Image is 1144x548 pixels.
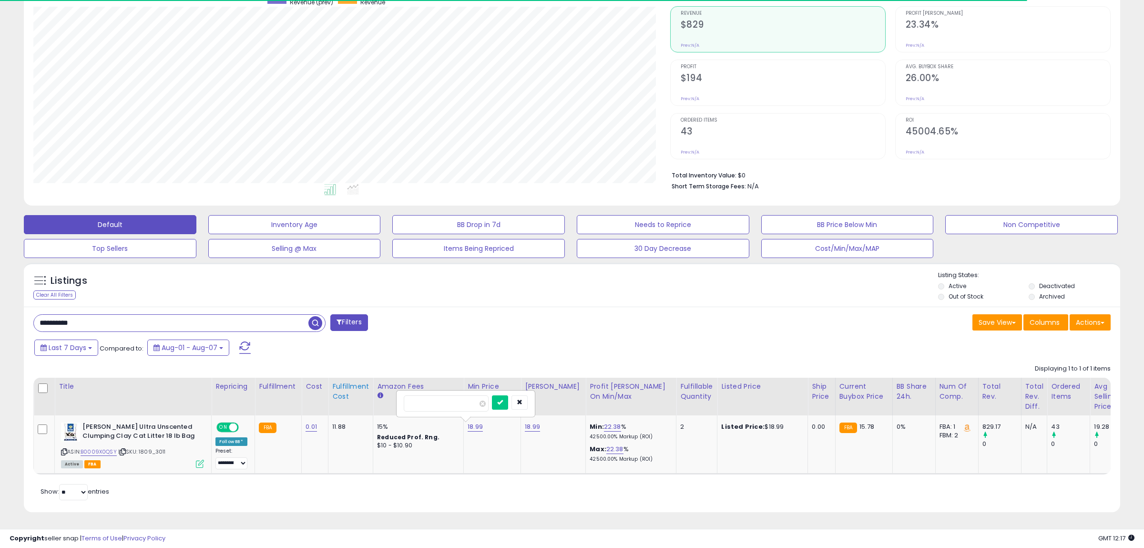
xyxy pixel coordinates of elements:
div: Profit [PERSON_NAME] on Min/Max [590,382,672,402]
button: Actions [1070,314,1111,331]
button: 30 Day Decrease [577,239,749,258]
h2: 26.00% [906,72,1110,85]
div: FBM: 2 [940,431,971,440]
span: Aug-01 - Aug-07 [162,343,217,352]
a: B0009X0QSY [81,448,117,456]
div: Clear All Filters [33,290,76,300]
div: Follow BB * [215,437,247,446]
button: BB Price Below Min [761,215,934,234]
p: 42500.00% Markup (ROI) [590,456,669,463]
div: 19.28 [1094,423,1133,431]
span: Columns [1030,318,1060,327]
div: 11.88 [332,423,366,431]
small: Prev: N/A [906,149,924,155]
div: Ship Price [812,382,831,402]
a: 22.38 [604,422,621,432]
div: [PERSON_NAME] [525,382,582,392]
button: Last 7 Days [34,340,98,356]
b: Reduced Prof. Rng. [377,433,439,441]
div: 0 [982,440,1021,448]
button: BB Drop in 7d [392,215,565,234]
small: FBA [259,423,276,433]
p: 42500.00% Markup (ROI) [590,434,669,440]
div: 0% [897,423,928,431]
a: 18.99 [525,422,540,432]
button: Selling @ Max [208,239,381,258]
span: OFF [237,424,253,432]
strong: Copyright [10,534,44,543]
div: Preset: [215,448,247,469]
img: 41OLN2UTAyL._SL40_.jpg [61,423,80,442]
span: | SKU: 1809_3011 [118,448,166,455]
div: % [590,423,669,440]
label: Out of Stock [949,292,983,300]
button: Top Sellers [24,239,196,258]
span: N/A [747,182,759,191]
small: Prev: N/A [681,96,699,102]
div: $18.99 [721,423,800,431]
div: BB Share 24h. [897,382,931,402]
span: Last 7 Days [49,343,86,352]
div: 0.00 [812,423,827,431]
h2: 23.34% [906,19,1110,32]
div: 0 [1051,440,1090,448]
button: Filters [330,314,368,331]
a: Privacy Policy [123,534,165,543]
h2: $829 [681,19,885,32]
span: 15.78 [859,422,874,431]
div: Repricing [215,382,251,392]
span: ON [217,424,229,432]
small: Amazon Fees. [377,392,383,400]
label: Deactivated [1039,282,1075,290]
div: 829.17 [982,423,1021,431]
div: Listed Price [721,382,804,392]
div: Total Rev. [982,382,1017,402]
span: All listings currently available for purchase on Amazon [61,460,83,468]
h2: 45004.65% [906,126,1110,139]
span: Profit [PERSON_NAME] [906,11,1110,16]
th: The percentage added to the cost of goods (COGS) that forms the calculator for Min & Max prices. [586,378,676,415]
h2: $194 [681,72,885,85]
div: Ordered Items [1051,382,1086,402]
span: Compared to: [100,344,143,353]
small: Prev: N/A [681,149,699,155]
a: 0.01 [306,422,317,432]
span: Ordered Items [681,118,885,123]
div: 2 [680,423,710,431]
div: Fulfillable Quantity [680,382,713,402]
button: Save View [972,314,1022,331]
h5: Listings [51,274,87,288]
div: $10 - $10.90 [377,442,456,450]
div: Current Buybox Price [839,382,889,402]
span: 2025-08-15 12:17 GMT [1098,534,1134,543]
button: Default [24,215,196,234]
p: Listing States: [938,271,1121,280]
div: Total Rev. Diff. [1025,382,1043,412]
div: Cost [306,382,324,392]
span: FBA [84,460,101,468]
button: Non Competitive [945,215,1118,234]
div: Displaying 1 to 1 of 1 items [1035,364,1111,373]
b: [PERSON_NAME] Ultra Unscented Clumping Clay Cat Litter 18 lb Bag [82,423,198,443]
div: Num of Comp. [940,382,974,402]
button: Columns [1023,314,1068,331]
a: 18.99 [468,422,483,432]
div: 15% [377,423,456,431]
b: Max: [590,445,606,454]
small: Prev: N/A [906,96,924,102]
div: % [590,445,669,463]
div: ASIN: [61,423,204,467]
div: Fulfillment Cost [332,382,369,402]
small: FBA [839,423,857,433]
div: 43 [1051,423,1090,431]
span: Avg. Buybox Share [906,64,1110,70]
button: Inventory Age [208,215,381,234]
a: 22.38 [606,445,623,454]
a: Terms of Use [82,534,122,543]
b: Listed Price: [721,422,765,431]
b: Short Term Storage Fees: [672,182,746,190]
h2: 43 [681,126,885,139]
small: Prev: N/A [906,42,924,48]
span: Profit [681,64,885,70]
b: Total Inventory Value: [672,171,736,179]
